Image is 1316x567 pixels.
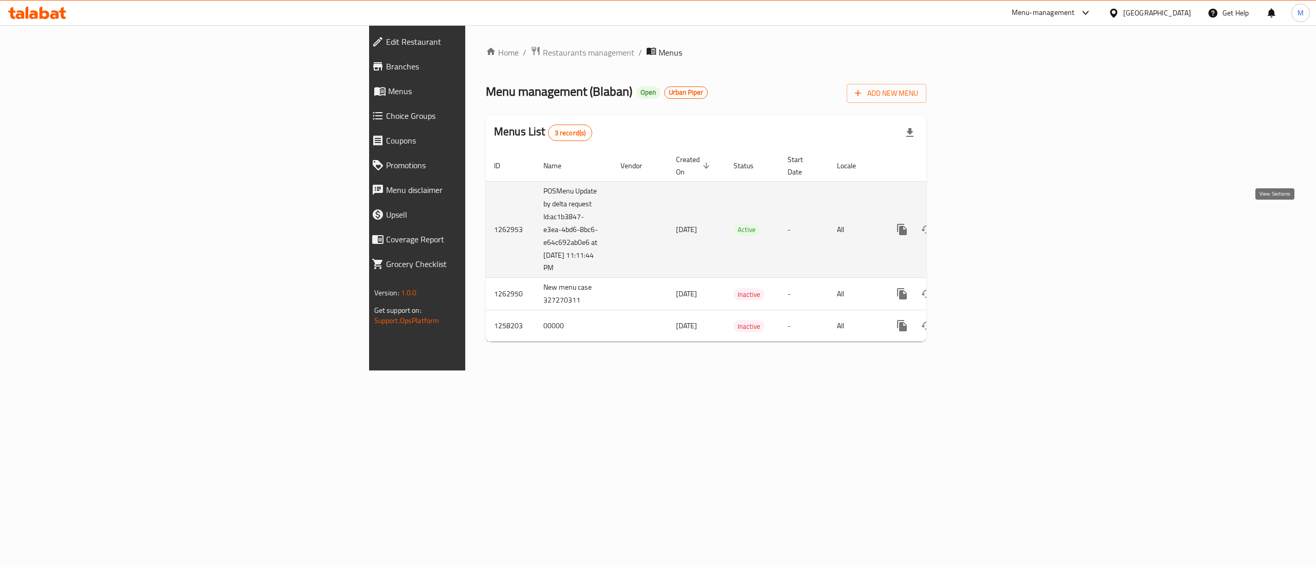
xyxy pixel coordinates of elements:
[882,150,997,182] th: Actions
[363,227,589,252] a: Coverage Report
[890,281,915,306] button: more
[676,319,697,332] span: [DATE]
[401,286,417,299] span: 1.0.0
[829,181,882,278] td: All
[636,86,660,99] div: Open
[734,160,767,172] span: Status
[898,120,922,145] div: Export file
[665,88,707,97] span: Urban Piper
[676,287,697,300] span: [DATE]
[486,46,926,59] nav: breadcrumb
[374,286,399,299] span: Version:
[915,313,939,338] button: Change Status
[636,88,660,97] span: Open
[549,128,592,138] span: 3 record(s)
[779,310,829,342] td: -
[386,258,581,270] span: Grocery Checklist
[363,252,589,276] a: Grocery Checklist
[638,46,642,59] li: /
[363,178,589,202] a: Menu disclaimer
[847,84,926,103] button: Add New Menu
[386,184,581,196] span: Menu disclaimer
[363,103,589,128] a: Choice Groups
[890,217,915,242] button: more
[676,153,713,178] span: Created On
[363,202,589,227] a: Upsell
[386,159,581,171] span: Promotions
[890,313,915,338] button: more
[548,125,593,141] div: Total records count
[676,223,697,236] span: [DATE]
[388,85,581,97] span: Menus
[363,128,589,153] a: Coupons
[494,160,514,172] span: ID
[494,124,592,141] h2: Menus List
[829,278,882,310] td: All
[620,160,655,172] span: Vendor
[829,310,882,342] td: All
[363,153,589,178] a: Promotions
[386,233,581,245] span: Coverage Report
[363,79,589,103] a: Menus
[915,281,939,306] button: Change Status
[779,278,829,310] td: -
[855,87,918,100] span: Add New Menu
[734,321,764,332] span: Inactive
[486,150,997,342] table: enhanced table
[386,110,581,122] span: Choice Groups
[1012,7,1075,19] div: Menu-management
[1297,7,1304,19] span: M
[386,208,581,221] span: Upsell
[788,153,816,178] span: Start Date
[734,224,760,236] span: Active
[659,46,682,59] span: Menus
[363,29,589,54] a: Edit Restaurant
[543,160,575,172] span: Name
[915,217,939,242] button: Change Status
[386,134,581,147] span: Coupons
[779,181,829,278] td: -
[386,60,581,73] span: Branches
[734,289,764,300] span: Inactive
[837,160,869,172] span: Locale
[386,36,581,48] span: Edit Restaurant
[1123,7,1191,19] div: [GEOGRAPHIC_DATA]
[374,304,422,317] span: Get support on:
[363,54,589,79] a: Branches
[374,314,440,327] a: Support.OpsPlatform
